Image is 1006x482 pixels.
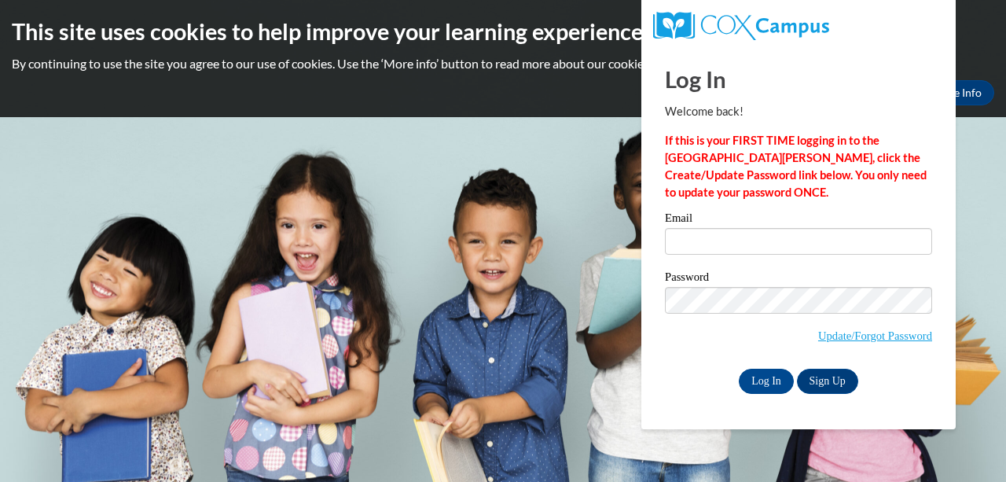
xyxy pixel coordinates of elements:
img: COX Campus [653,12,829,40]
p: By continuing to use the site you agree to our use of cookies. Use the ‘More info’ button to read... [12,55,994,72]
a: Sign Up [797,369,858,394]
input: Log In [739,369,794,394]
a: Update/Forgot Password [818,329,932,342]
h1: Log In [665,63,932,95]
h2: This site uses cookies to help improve your learning experience. [12,16,994,47]
p: Welcome back! [665,103,932,120]
label: Email [665,212,932,228]
label: Password [665,271,932,287]
strong: If this is your FIRST TIME logging in to the [GEOGRAPHIC_DATA][PERSON_NAME], click the Create/Upd... [665,134,927,199]
a: More Info [920,80,994,105]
